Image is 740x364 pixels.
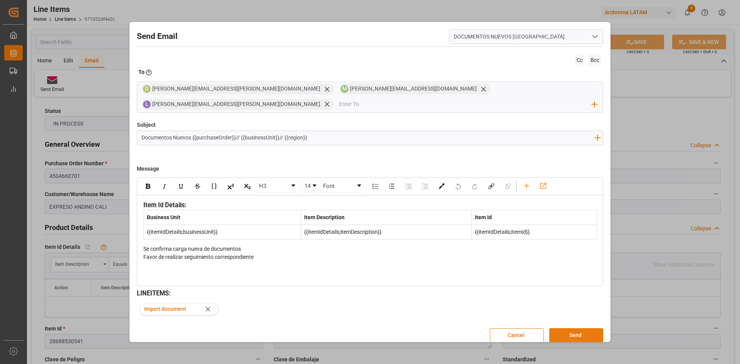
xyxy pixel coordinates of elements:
[350,86,477,92] span: [PERSON_NAME][EMAIL_ADDRESS][DOMAIN_NAME]
[304,182,311,191] span: 14
[141,181,155,192] div: Bold
[138,178,602,267] div: rdw-wrapper
[257,181,299,192] a: Block Type
[143,246,241,252] span: Se confirma carga nueva de documentos
[302,180,318,193] div: rdw-dropdown
[342,86,347,92] span: M
[145,101,148,107] span: L
[191,181,204,192] div: Strikethrough
[368,181,382,192] div: Unordered
[449,29,603,44] input: Select Template
[451,181,465,192] div: Undo
[301,180,320,193] div: rdw-font-size-control
[536,180,550,192] div: Add link to form
[158,181,171,192] div: Italic
[138,178,602,195] div: rdw-toolbar
[450,180,483,193] div: rdw-history-control
[321,180,366,193] div: rdw-dropdown
[137,289,603,299] h3: LINEITEMS :
[589,31,600,43] button: open menu
[143,254,254,260] span: Favor de realizar seguimiento correspondiente
[259,182,266,191] span: H3
[490,328,544,343] button: Cancel
[575,54,585,66] span: Cc
[468,181,481,192] div: Redo
[339,99,592,110] input: Enter To
[303,181,318,192] a: Font Size
[501,181,515,192] div: Unlink
[433,180,450,193] div: rdw-color-picker
[484,181,498,192] div: Link
[402,181,415,192] div: Indent
[152,86,320,92] span: [PERSON_NAME][EMAIL_ADDRESS][PERSON_NAME][DOMAIN_NAME]
[256,180,301,193] div: rdw-block-control
[137,131,598,144] input: Enter Subject here
[320,180,367,193] div: rdw-font-family-control
[257,180,300,193] div: rdw-dropdown
[137,30,178,43] h2: Send Email
[240,181,254,192] div: Subscript
[152,101,320,107] span: [PERSON_NAME][EMAIL_ADDRESS][PERSON_NAME][DOMAIN_NAME]
[321,181,365,192] a: Font
[549,328,603,343] button: Send
[145,86,148,92] span: D
[137,121,156,129] label: Subject
[140,180,256,193] div: rdw-inline-control
[224,181,237,192] div: Superscript
[174,181,188,192] div: Underline
[483,180,516,193] div: rdw-link-control
[138,68,145,76] h2: To
[137,162,159,176] label: Message
[323,182,335,191] span: Font
[207,181,221,192] div: Monospace
[418,181,432,192] div: Outdent
[367,180,433,193] div: rdw-list-control
[589,54,601,66] span: Bcc
[144,305,202,313] span: Import document
[385,181,399,192] div: Ordered
[520,180,533,192] div: Add fields and linked tables
[143,201,597,262] div: rdw-editor
[143,201,187,209] span: Item Id Details:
